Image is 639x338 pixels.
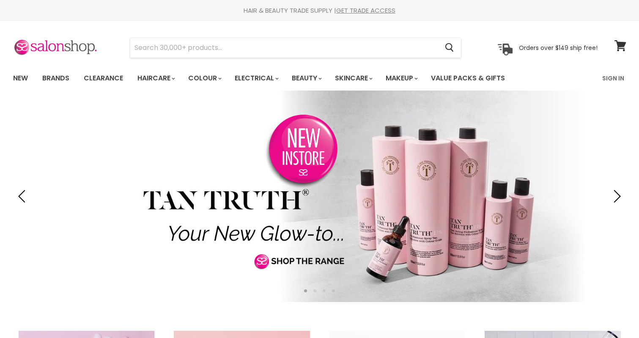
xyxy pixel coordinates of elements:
[228,69,284,87] a: Electrical
[336,6,395,15] a: GET TRADE ACCESS
[379,69,423,87] a: Makeup
[607,188,624,205] button: Next
[439,38,461,58] button: Search
[519,44,598,51] p: Orders over $149 ship free!
[304,289,307,292] li: Page dot 1
[3,6,637,15] div: HAIR & BEAUTY TRADE SUPPLY |
[130,38,461,58] form: Product
[425,69,511,87] a: Value Packs & Gifts
[130,38,439,58] input: Search
[597,69,629,87] a: Sign In
[3,66,637,91] nav: Main
[182,69,227,87] a: Colour
[332,289,335,292] li: Page dot 4
[7,66,554,91] ul: Main menu
[7,69,34,87] a: New
[36,69,76,87] a: Brands
[285,69,327,87] a: Beauty
[77,69,129,87] a: Clearance
[329,69,378,87] a: Skincare
[323,289,326,292] li: Page dot 3
[15,188,32,205] button: Previous
[131,69,180,87] a: Haircare
[313,289,316,292] li: Page dot 2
